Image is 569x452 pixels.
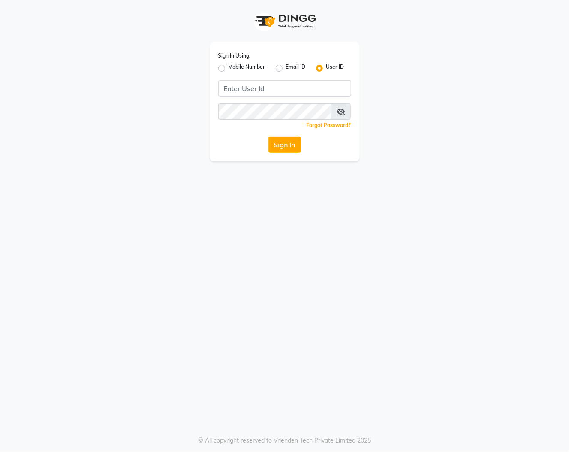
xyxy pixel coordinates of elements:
a: Forgot Password? [307,122,351,128]
img: logo1.svg [250,9,319,34]
label: Email ID [286,63,306,73]
button: Sign In [268,137,301,153]
label: Mobile Number [229,63,265,73]
input: Username [218,103,331,120]
label: Sign In Using: [218,52,251,60]
label: User ID [326,63,344,73]
input: Username [218,80,351,97]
